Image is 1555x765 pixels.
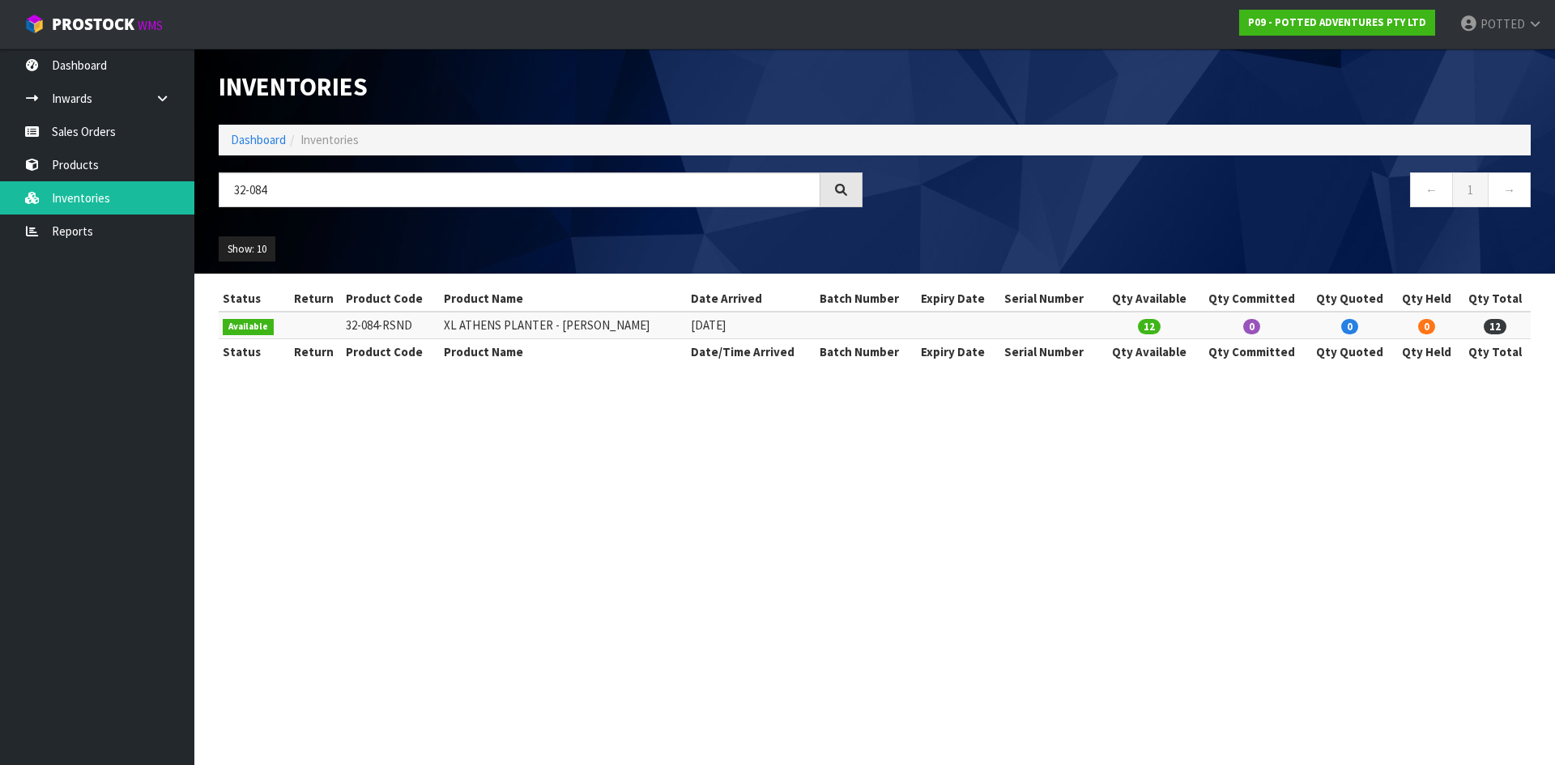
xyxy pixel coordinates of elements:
th: Expiry Date [917,286,1000,312]
input: Search inventories [219,172,820,207]
th: Qty Total [1459,286,1531,312]
th: Date Arrived [687,286,816,312]
strong: P09 - POTTED ADVENTURES PTY LTD [1248,15,1426,29]
td: [DATE] [687,312,816,338]
th: Expiry Date [917,339,1000,365]
th: Batch Number [816,339,917,365]
th: Product Name [440,286,687,312]
span: ProStock [52,14,134,35]
th: Return [287,286,342,312]
span: Available [223,319,274,335]
span: 0 [1243,319,1260,334]
span: Inventories [300,132,359,147]
th: Batch Number [816,286,917,312]
th: Product Code [342,339,440,365]
th: Status [219,339,287,365]
th: Product Code [342,286,440,312]
th: Return [287,339,342,365]
span: 12 [1138,319,1161,334]
a: ← [1410,172,1453,207]
th: Qty Held [1393,286,1459,312]
small: WMS [138,18,163,33]
a: Dashboard [231,132,286,147]
img: cube-alt.png [24,14,45,34]
h1: Inventories [219,73,863,100]
th: Status [219,286,287,312]
span: 0 [1341,319,1358,334]
span: 0 [1418,319,1435,334]
th: Qty Total [1459,339,1531,365]
th: Qty Quoted [1306,286,1393,312]
a: → [1488,172,1531,207]
td: XL ATHENS PLANTER - [PERSON_NAME] [440,312,687,338]
th: Serial Number [1000,286,1101,312]
th: Qty Held [1393,339,1459,365]
nav: Page navigation [887,172,1531,212]
th: Serial Number [1000,339,1101,365]
th: Qty Available [1101,339,1197,365]
th: Qty Available [1101,286,1197,312]
a: 1 [1452,172,1489,207]
span: POTTED [1480,16,1525,32]
th: Date/Time Arrived [687,339,816,365]
th: Qty Quoted [1306,339,1393,365]
th: Product Name [440,339,687,365]
td: 32-084-RSND [342,312,440,338]
button: Show: 10 [219,236,275,262]
span: 12 [1484,319,1506,334]
th: Qty Committed [1197,286,1306,312]
th: Qty Committed [1197,339,1306,365]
